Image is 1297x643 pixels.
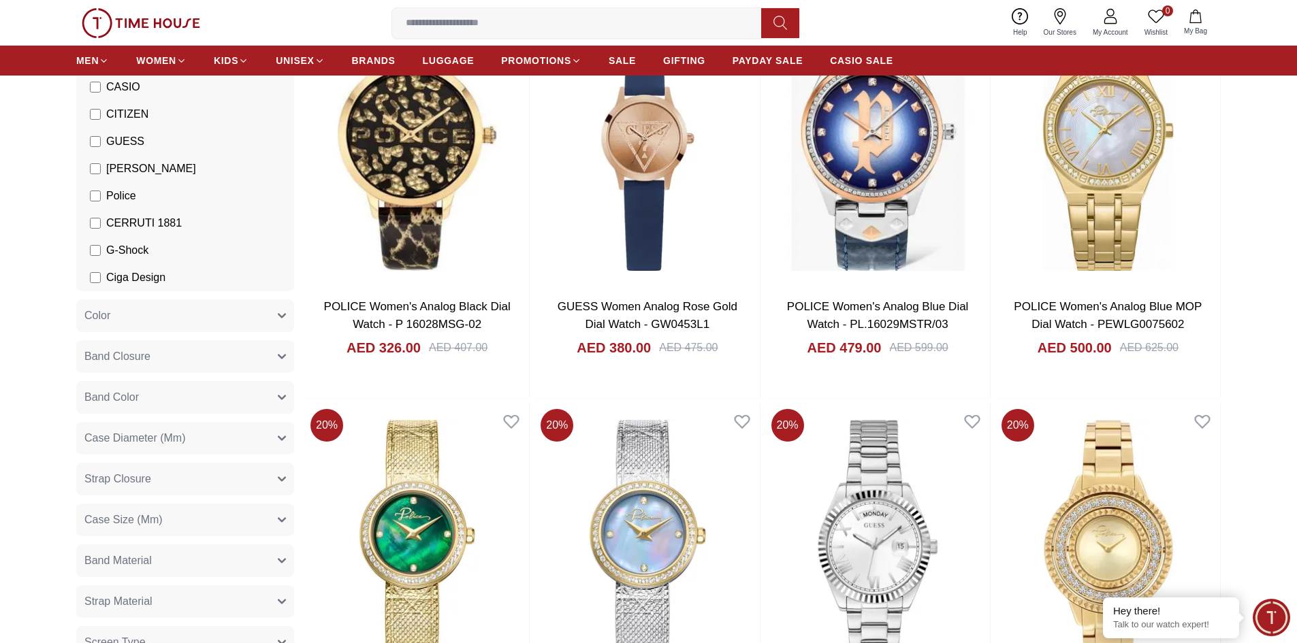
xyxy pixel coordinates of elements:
[84,389,139,406] span: Band Color
[352,54,396,67] span: BRANDS
[136,54,176,67] span: WOMEN
[90,163,101,174] input: [PERSON_NAME]
[1113,619,1229,631] p: Talk to our watch expert!
[90,272,101,283] input: Ciga Design
[1120,340,1179,356] div: AED 625.00
[1005,5,1036,40] a: Help
[1139,27,1173,37] span: Wishlist
[214,54,238,67] span: KIDS
[609,54,636,67] span: SALE
[84,593,153,610] span: Strap Material
[1087,27,1134,37] span: My Account
[84,308,110,324] span: Color
[1038,338,1112,357] h4: AED 500.00
[82,8,200,38] img: ...
[106,133,144,150] span: GUESS
[106,79,140,95] span: CASIO
[733,54,803,67] span: PAYDAY SALE
[771,409,804,442] span: 20 %
[423,54,475,67] span: LUGGAGE
[90,136,101,147] input: GUESS
[106,242,148,259] span: G-Shock
[106,215,182,231] span: CERRUTI 1881
[106,269,165,286] span: Ciga Design
[1008,27,1033,37] span: Help
[352,48,396,73] a: BRANDS
[501,48,581,73] a: PROMOTIONS
[830,54,893,67] span: CASIO SALE
[136,48,187,73] a: WOMEN
[1136,5,1176,40] a: 0Wishlist
[76,381,294,414] button: Band Color
[429,340,487,356] div: AED 407.00
[830,48,893,73] a: CASIO SALE
[76,504,294,536] button: Case Size (Mm)
[90,82,101,93] input: CASIO
[84,430,185,446] span: Case Diameter (Mm)
[733,48,803,73] a: PAYDAY SALE
[787,300,969,331] a: POLICE Women's Analog Blue Dial Watch - PL.16029MSTR/03
[324,300,511,331] a: POLICE Women's Analog Black Dial Watch - P 16028MSG-02
[310,409,343,442] span: 20 %
[347,338,421,357] h4: AED 326.00
[84,471,151,487] span: Strap Closure
[76,299,294,332] button: Color
[577,338,651,357] h4: AED 380.00
[558,300,737,331] a: GUESS Women Analog Rose Gold Dial Watch - GW0453L1
[84,348,150,365] span: Band Closure
[1176,7,1215,39] button: My Bag
[106,161,196,177] span: [PERSON_NAME]
[1002,409,1034,442] span: 20 %
[84,512,163,528] span: Case Size (Mm)
[1014,300,1202,331] a: POLICE Women's Analog Blue MOP Dial Watch - PEWLG0075602
[214,48,249,73] a: KIDS
[76,48,109,73] a: MEN
[423,48,475,73] a: LUGGAGE
[889,340,948,356] div: AED 599.00
[276,48,324,73] a: UNISEX
[1179,26,1213,36] span: My Bag
[90,218,101,229] input: CERRUTI 1881
[1253,599,1290,636] div: Chat Widget
[659,340,718,356] div: AED 475.00
[541,409,573,442] span: 20 %
[106,106,148,122] span: CITIZEN
[76,54,99,67] span: MEN
[90,191,101,201] input: Police
[90,109,101,120] input: CITIZEN
[1036,5,1085,40] a: Our Stores
[807,338,882,357] h4: AED 479.00
[1038,27,1082,37] span: Our Stores
[663,54,705,67] span: GIFTING
[663,48,705,73] a: GIFTING
[76,544,294,577] button: Band Material
[276,54,314,67] span: UNISEX
[84,553,152,569] span: Band Material
[609,48,636,73] a: SALE
[76,463,294,495] button: Strap Closure
[1162,5,1173,16] span: 0
[1113,604,1229,618] div: Hey there!
[90,245,101,256] input: G-Shock
[106,188,136,204] span: Police
[501,54,571,67] span: PROMOTIONS
[76,340,294,373] button: Band Closure
[76,422,294,455] button: Case Diameter (Mm)
[76,585,294,618] button: Strap Material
